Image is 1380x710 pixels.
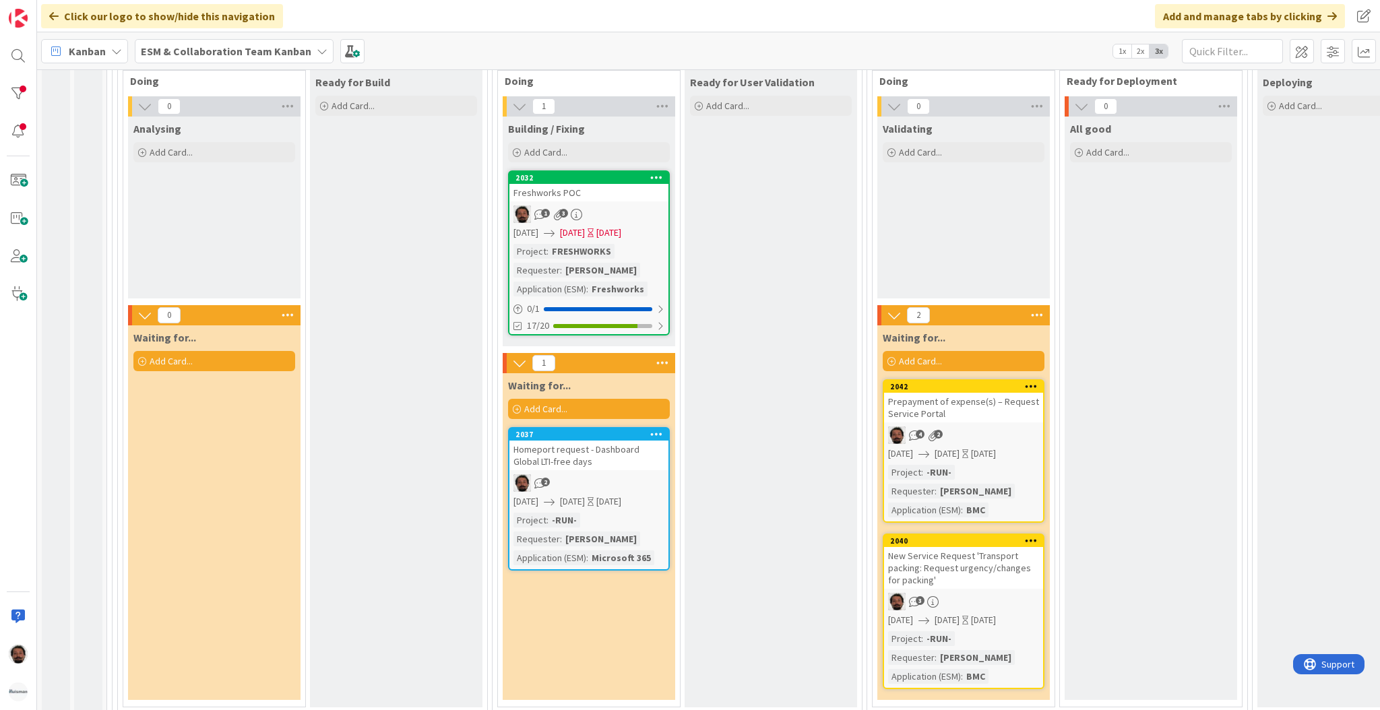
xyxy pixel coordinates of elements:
div: Application (ESM) [513,282,586,296]
div: [DATE] [971,613,996,627]
div: [DATE] [596,494,621,509]
span: Add Card... [524,146,567,158]
span: 1 [541,209,550,218]
div: BMC [963,669,989,684]
span: Add Card... [150,355,193,367]
span: Waiting for... [508,379,571,392]
div: Application (ESM) [888,503,961,517]
div: Homeport request - Dashboard Global LTI-free days [509,441,668,470]
div: Requester [513,263,560,278]
span: Deploying [1263,75,1313,89]
span: Analysing [133,122,181,135]
span: 0 [907,98,930,115]
div: 0/1 [509,300,668,317]
span: : [921,631,923,646]
div: 2042 [890,382,1043,391]
div: 2032 [515,173,668,183]
span: : [961,503,963,517]
div: 2037Homeport request - Dashboard Global LTI-free days [509,428,668,470]
div: [PERSON_NAME] [937,484,1015,498]
div: 2042 [884,381,1043,393]
span: : [921,465,923,480]
div: Requester [888,650,935,665]
div: AC [884,593,1043,610]
span: : [546,513,548,527]
span: : [586,550,588,565]
span: [DATE] [560,494,585,509]
span: Waiting for... [883,331,945,344]
span: Waiting for... [133,331,196,344]
span: 4 [916,430,924,439]
div: Project [888,465,921,480]
span: : [586,282,588,296]
span: Add Card... [332,100,375,112]
div: Click our logo to show/hide this navigation [41,4,283,28]
div: [DATE] [596,226,621,240]
span: 2 [541,478,550,486]
img: AC [513,474,531,492]
div: Add and manage tabs by clicking [1155,4,1345,28]
span: : [935,650,937,665]
div: Application (ESM) [513,550,586,565]
div: 2037 [515,430,668,439]
div: [PERSON_NAME] [562,263,640,278]
div: Application (ESM) [888,669,961,684]
div: Requester [513,531,560,546]
div: Microsoft 365 [588,550,654,565]
span: [DATE] [888,613,913,627]
span: : [546,244,548,259]
img: AC [513,205,531,223]
div: FRESHWORKS [548,244,615,259]
span: 0 [158,307,181,323]
span: 0 [158,98,181,115]
span: : [560,531,562,546]
span: 0 / 1 [527,302,540,316]
div: AC [884,426,1043,444]
span: 3 [916,596,924,605]
div: 2032Freshworks POC [509,172,668,201]
input: Quick Filter... [1182,39,1283,63]
span: Ready for Deployment [1067,74,1225,88]
div: Project [513,513,546,527]
span: 3 [559,209,568,218]
span: 2x [1131,44,1150,58]
img: AC [9,645,28,664]
img: Visit kanbanzone.com [9,9,28,28]
div: Requester [888,484,935,498]
div: New Service Request 'Transport packing: Request urgency/changes for packing' [884,547,1043,589]
div: 2032 [509,172,668,184]
span: : [961,669,963,684]
span: [DATE] [935,613,960,627]
div: -RUN- [923,465,955,480]
span: Ready for Build [315,75,390,89]
span: Doing [505,74,663,88]
span: [DATE] [935,447,960,461]
span: Building / Fixing [508,122,585,135]
span: [DATE] [513,226,538,240]
img: AC [888,593,906,610]
span: 2 [934,430,943,439]
b: ESM & Collaboration Team Kanban [141,44,311,58]
div: [PERSON_NAME] [562,531,640,546]
span: [DATE] [888,447,913,461]
div: -RUN- [548,513,580,527]
span: All good [1070,122,1111,135]
span: Add Card... [899,355,942,367]
span: 1x [1113,44,1131,58]
div: AC [509,474,668,492]
div: 2037 [509,428,668,441]
span: Add Card... [1279,100,1322,112]
div: 2040 [890,536,1043,546]
div: 2040New Service Request 'Transport packing: Request urgency/changes for packing' [884,535,1043,589]
span: Doing [130,74,288,88]
div: Freshworks POC [509,184,668,201]
span: 1 [532,355,555,371]
span: 0 [1094,98,1117,115]
div: -RUN- [923,631,955,646]
div: Project [888,631,921,646]
div: Prepayment of expense(s) – Request Service Portal [884,393,1043,422]
span: Add Card... [899,146,942,158]
span: : [935,484,937,498]
span: Support [28,2,61,18]
span: [DATE] [560,226,585,240]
